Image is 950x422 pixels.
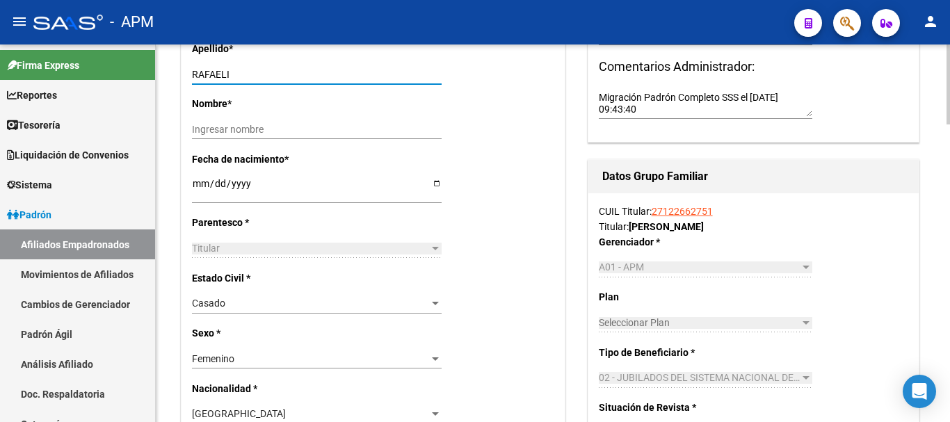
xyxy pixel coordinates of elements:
[192,215,300,230] p: Parentesco *
[903,375,936,408] div: Open Intercom Messenger
[192,353,234,364] span: Femenino
[192,243,220,254] span: Titular
[652,206,713,217] a: 27122662751
[110,7,154,38] span: - APM
[7,177,52,193] span: Sistema
[599,289,704,305] p: Plan
[599,234,704,250] p: Gerenciador *
[599,57,908,76] h3: Comentarios Administrador:
[192,408,286,419] span: [GEOGRAPHIC_DATA]
[192,381,300,396] p: Nacionalidad *
[599,345,704,360] p: Tipo de Beneficiario *
[7,207,51,222] span: Padrón
[192,298,225,309] span: Casado
[7,58,79,73] span: Firma Express
[599,317,800,329] span: Seleccionar Plan
[599,372,885,383] span: 02 - JUBILADOS DEL SISTEMA NACIONAL DEL SEGURO DE SALUD
[599,204,908,234] div: CUIL Titular: Titular:
[599,261,644,273] span: A01 - APM
[7,88,57,103] span: Reportes
[192,325,300,341] p: Sexo *
[7,147,129,163] span: Liquidación de Convenios
[629,221,704,232] strong: [PERSON_NAME]
[192,270,300,286] p: Estado Civil *
[192,41,300,56] p: Apellido
[602,165,905,188] h1: Datos Grupo Familiar
[7,117,61,133] span: Tesorería
[192,96,300,111] p: Nombre
[599,400,704,415] p: Situación de Revista *
[922,13,939,30] mat-icon: person
[11,13,28,30] mat-icon: menu
[192,152,300,167] p: Fecha de nacimiento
